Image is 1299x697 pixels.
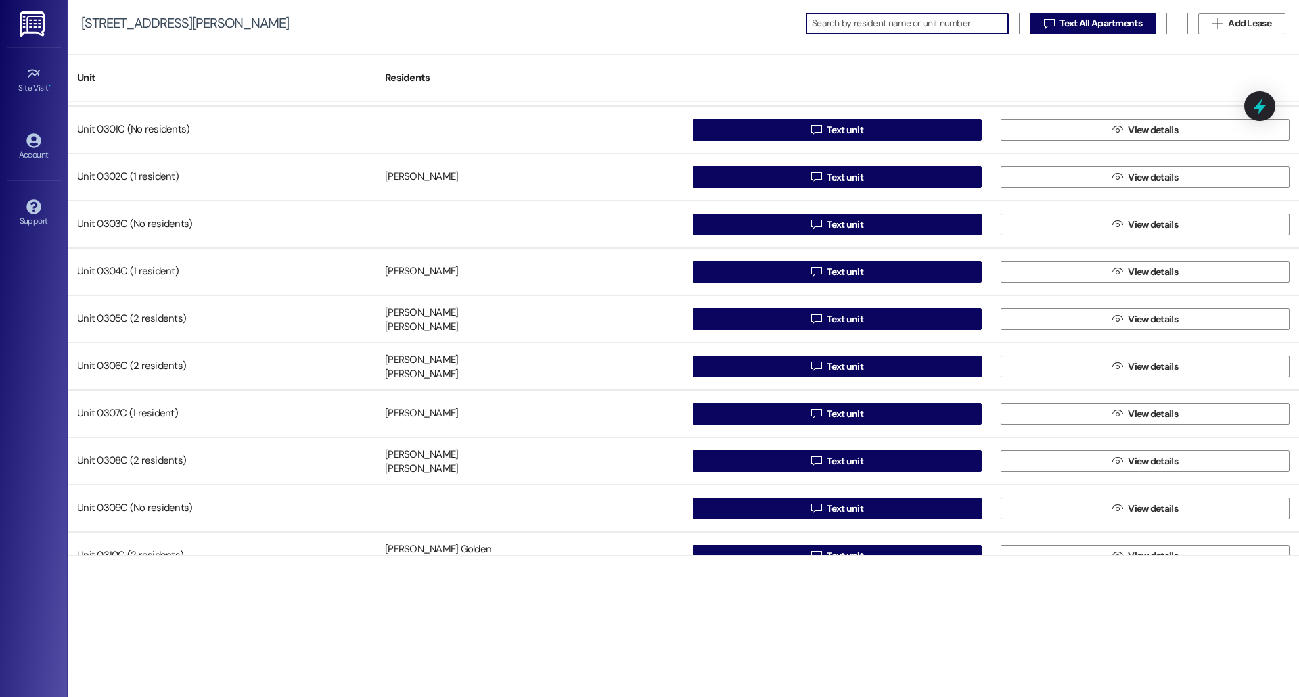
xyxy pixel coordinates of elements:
[1112,408,1122,419] i: 
[811,124,821,135] i: 
[385,306,458,320] div: [PERSON_NAME]
[811,408,821,419] i: 
[1112,503,1122,514] i: 
[811,266,821,277] i: 
[693,166,982,188] button: Text unit
[827,454,863,468] span: Text unit
[385,368,458,382] div: [PERSON_NAME]
[811,456,821,466] i: 
[811,361,821,372] i: 
[1112,266,1122,277] i: 
[7,129,61,166] a: Account
[1112,314,1122,325] i: 
[68,164,375,191] div: Unit 0302C (1 resident)
[385,170,458,185] div: [PERSON_NAME]
[1228,16,1271,30] span: Add Lease
[68,62,375,95] div: Unit
[693,498,982,519] button: Text unit
[693,403,982,425] button: Text unit
[385,320,458,335] div: [PERSON_NAME]
[385,448,458,462] div: [PERSON_NAME]
[693,356,982,377] button: Text unit
[693,308,982,330] button: Text unit
[827,407,863,421] span: Text unit
[68,353,375,380] div: Unit 0306C (2 residents)
[693,119,982,141] button: Text unit
[385,542,491,556] div: [PERSON_NAME] Golden
[827,265,863,279] span: Text unit
[811,550,821,561] i: 
[1128,454,1178,468] span: View details
[693,545,982,567] button: Text unit
[1198,13,1285,34] button: Add Lease
[827,170,863,185] span: Text unit
[1212,18,1223,29] i: 
[1001,545,1290,567] button: View details
[68,448,375,475] div: Unit 0308C (2 residents)
[385,353,458,367] div: [PERSON_NAME]
[1112,172,1122,183] i: 
[827,123,863,137] span: Text unit
[827,502,863,516] span: Text unit
[811,503,821,514] i: 
[1001,214,1290,235] button: View details
[1001,356,1290,377] button: View details
[1112,550,1122,561] i: 
[375,62,683,95] div: Residents
[68,306,375,333] div: Unit 0305C (2 residents)
[1128,312,1178,327] span: View details
[1128,265,1178,279] span: View details
[81,16,289,30] div: [STREET_ADDRESS][PERSON_NAME]
[68,258,375,285] div: Unit 0304C (1 resident)
[68,211,375,238] div: Unit 0303C (No residents)
[1001,498,1290,519] button: View details
[1001,450,1290,472] button: View details
[1001,403,1290,425] button: View details
[1128,407,1178,421] span: View details
[1128,123,1178,137] span: View details
[827,360,863,374] span: Text unit
[693,214,982,235] button: Text unit
[1112,124,1122,135] i: 
[68,116,375,143] div: Unit 0301C (No residents)
[827,312,863,327] span: Text unit
[1044,18,1054,29] i: 
[1001,166,1290,188] button: View details
[7,62,61,99] a: Site Visit •
[1001,261,1290,283] button: View details
[68,542,375,569] div: Unit 0310C (2 residents)
[68,495,375,522] div: Unit 0309C (No residents)
[1001,119,1290,141] button: View details
[811,219,821,230] i: 
[1128,549,1178,563] span: View details
[827,218,863,232] span: Text unit
[385,407,458,421] div: [PERSON_NAME]
[693,450,982,472] button: Text unit
[385,265,458,279] div: [PERSON_NAME]
[20,11,47,37] img: ResiDesk Logo
[1059,16,1142,30] span: Text All Apartments
[1112,219,1122,230] i: 
[385,462,458,477] div: [PERSON_NAME]
[811,314,821,325] i: 
[1128,360,1178,374] span: View details
[1112,361,1122,372] i: 
[49,81,51,91] span: •
[827,549,863,563] span: Text unit
[693,261,982,283] button: Text unit
[1112,456,1122,466] i: 
[1128,502,1178,516] span: View details
[1030,13,1156,34] button: Text All Apartments
[1128,170,1178,185] span: View details
[7,195,61,232] a: Support
[1128,218,1178,232] span: View details
[812,14,1008,33] input: Search by resident name or unit number
[68,400,375,427] div: Unit 0307C (1 resident)
[1001,308,1290,330] button: View details
[811,172,821,183] i: 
